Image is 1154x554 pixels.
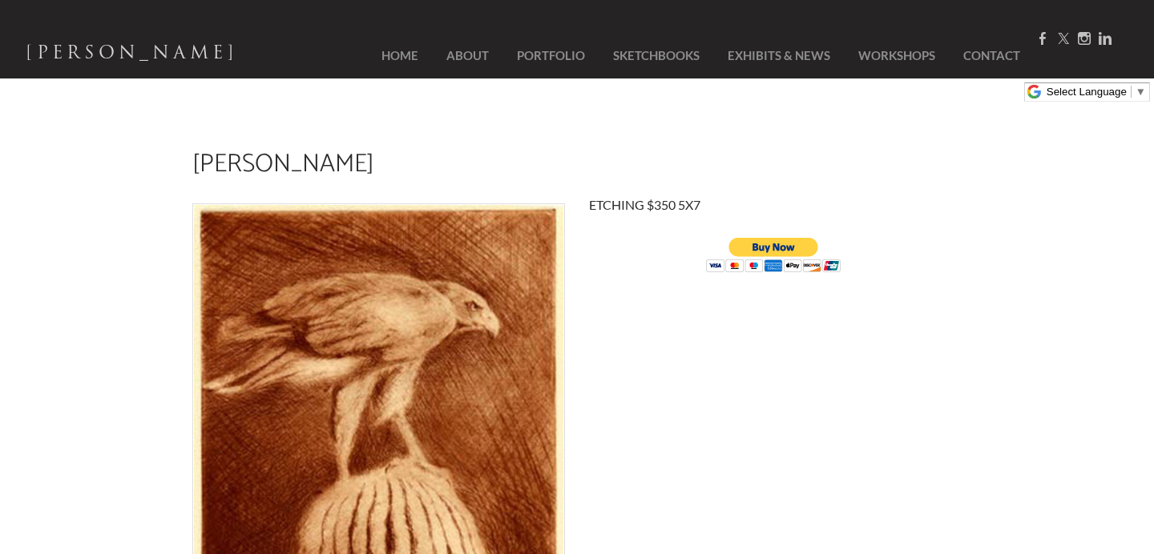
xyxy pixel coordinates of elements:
span: [PERSON_NAME] [26,38,238,66]
a: Home [357,38,430,74]
a: Twitter [1057,31,1070,46]
span: ▼ [1136,86,1146,98]
a: Portfolio [505,38,597,74]
input: PayPal - The safer, easier way to pay online! [705,236,842,274]
a: SketchBooks [601,38,712,74]
a: [PERSON_NAME] [26,38,238,73]
a: Linkedin [1099,31,1112,46]
a: Contact [951,38,1020,74]
a: Select Language​ [1047,86,1146,98]
a: Workshops [846,38,947,74]
a: Facebook [1036,31,1049,46]
a: Instagram [1078,31,1091,46]
a: About [434,38,501,74]
div: ETCHING $350 5X7 [589,195,962,215]
font: [PERSON_NAME] [192,143,374,185]
span: Select Language [1047,86,1127,98]
a: Exhibits & News [716,38,842,74]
